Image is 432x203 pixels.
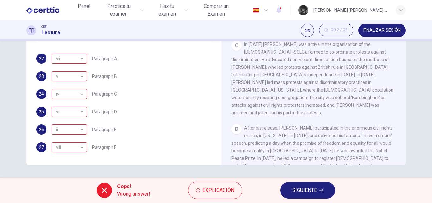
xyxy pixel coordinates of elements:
[52,89,87,99] div: ii
[52,124,87,135] div: vi
[313,6,388,14] div: [PERSON_NAME] [PERSON_NAME] [PERSON_NAME]
[196,3,237,18] span: Comprar un Examen
[202,186,234,195] span: Explicación
[331,28,348,33] span: 00:27:01
[92,145,116,149] span: Paragraph F
[363,28,401,33] span: FINALIZAR SESIÓN
[231,42,393,115] span: In [DATE] [PERSON_NAME] was active in the organisation of the [DEMOGRAPHIC_DATA] (SCLC), formed t...
[99,3,139,18] span: Practica tu examen
[231,124,242,134] div: D
[117,190,150,198] span: Wrong answer!
[292,186,317,195] span: SIGUIENTE
[252,8,260,13] img: es
[193,1,239,20] button: Comprar un Examen
[26,4,59,16] img: CERTTIA logo
[92,74,117,79] span: Paragraph B
[74,1,94,12] button: Panel
[92,56,117,61] span: Paragraph A
[231,41,242,51] div: C
[39,110,44,114] span: 25
[52,50,85,68] div: vii
[41,29,60,36] h1: Lectura
[39,145,44,149] span: 27
[52,121,85,139] div: ii
[39,56,44,61] span: 22
[52,103,85,121] div: vi
[52,54,87,64] div: v
[39,92,44,96] span: 24
[52,71,87,81] div: iv
[97,1,147,20] button: Practica tu examen
[52,67,85,86] div: v
[52,85,85,103] div: iv
[74,1,94,20] a: Panel
[26,4,74,16] a: CERTTIA logo
[231,125,393,184] span: After his release, [PERSON_NAME] participated in the enormous civil rights march, in [US_STATE], ...
[301,24,314,37] div: Silenciar
[319,24,353,37] div: Ocultar
[52,107,87,117] div: i
[152,3,182,18] span: Haz tu examen
[39,127,44,132] span: 26
[92,127,117,132] span: Paragraph E
[188,182,242,199] button: Explicación
[92,92,117,96] span: Paragraph C
[319,24,353,36] button: 00:27:01
[280,182,335,199] button: SIGUIENTE
[39,74,44,79] span: 23
[41,24,48,29] span: CET1
[92,110,117,114] span: Paragraph D
[52,142,87,152] div: iii
[117,183,150,190] span: Oops!
[149,1,191,20] button: Haz tu examen
[52,138,85,156] div: viii
[358,24,406,37] button: FINALIZAR SESIÓN
[298,5,308,15] img: Profile picture
[78,3,90,10] span: Panel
